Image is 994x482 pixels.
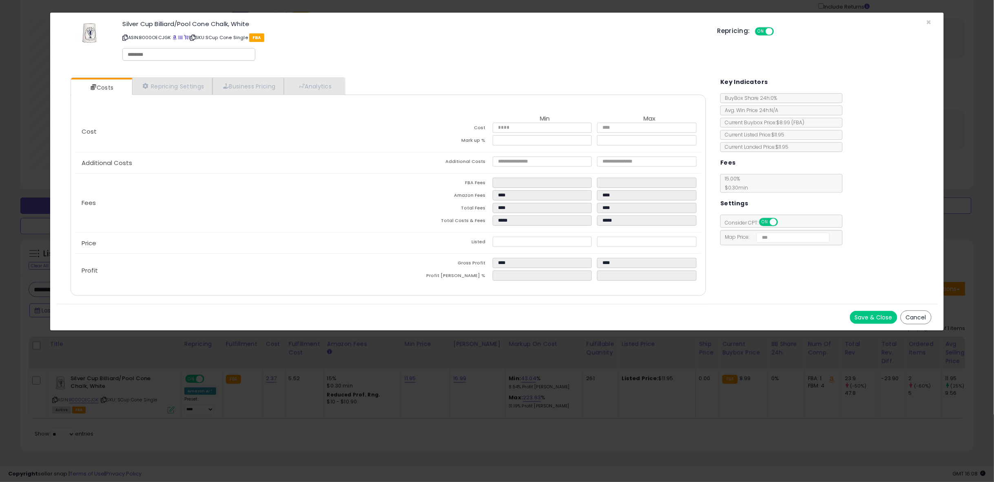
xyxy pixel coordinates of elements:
[178,34,183,41] a: All offer listings
[75,128,388,135] p: Cost
[71,79,131,96] a: Costs
[720,158,736,168] h5: Fees
[388,123,493,135] td: Cost
[756,28,766,35] span: ON
[77,21,102,45] img: 413BueMwCWL._SL60_.jpg
[173,34,177,41] a: BuyBox page
[721,107,778,114] span: Avg. Win Price 24h: N/A
[75,240,388,247] p: Price
[791,119,804,126] span: ( FBA )
[901,310,932,324] button: Cancel
[717,28,750,34] h5: Repricing:
[777,219,790,226] span: OFF
[773,28,786,35] span: OFF
[721,175,748,191] span: 15.00 %
[388,156,493,169] td: Additional Costs
[721,219,789,226] span: Consider CPT:
[720,77,768,87] h5: Key Indicators
[388,258,493,271] td: Gross Profit
[388,237,493,249] td: Listed
[850,311,897,324] button: Save & Close
[721,95,777,101] span: BuyBox Share 24h: 0%
[388,271,493,283] td: Profit [PERSON_NAME] %
[284,78,344,95] a: Analytics
[721,143,788,150] span: Current Landed Price: $11.95
[597,115,702,123] th: Max
[721,131,784,138] span: Current Listed Price: $11.95
[122,21,705,27] h3: Silver Cup Billiard/Pool Cone Chalk, White
[75,160,388,166] p: Additional Costs
[720,198,748,209] h5: Settings
[493,115,597,123] th: Min
[75,267,388,274] p: Profit
[388,135,493,148] td: Mark up %
[388,216,493,228] td: Total Costs & Fees
[388,190,493,203] td: Amazon Fees
[926,16,932,28] span: ×
[760,219,770,226] span: ON
[388,178,493,190] td: FBA Fees
[213,78,284,95] a: Business Pricing
[388,203,493,216] td: Total Fees
[249,33,264,42] span: FBA
[776,119,804,126] span: $8.99
[721,119,804,126] span: Current Buybox Price:
[122,31,705,44] p: ASIN: B000OECJGK | SKU: SCup Cone Single
[721,184,748,191] span: $0.30 min
[132,78,213,95] a: Repricing Settings
[721,233,830,240] span: Map Price:
[75,200,388,206] p: Fees
[184,34,189,41] a: Your listing only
